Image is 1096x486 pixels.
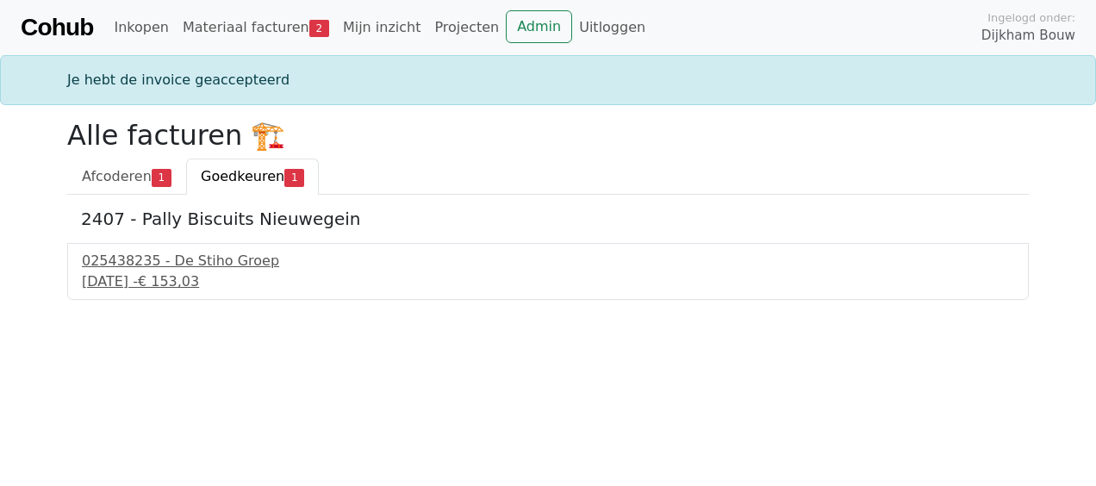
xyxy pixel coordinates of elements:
[186,159,319,195] a: Goedkeuren1
[67,159,186,195] a: Afcoderen1
[981,26,1075,46] span: Dijkham Bouw
[987,9,1075,26] span: Ingelogd onder:
[81,209,1015,229] h5: 2407 - Pally Biscuits Nieuwegein
[82,271,1014,292] div: [DATE] -
[176,10,336,45] a: Materiaal facturen2
[309,20,329,37] span: 2
[152,169,171,186] span: 1
[572,10,652,45] a: Uitloggen
[21,7,93,48] a: Cohub
[201,168,284,184] span: Goedkeuren
[57,70,1039,90] div: Je hebt de invoice geaccepteerd
[427,10,506,45] a: Projecten
[336,10,428,45] a: Mijn inzicht
[67,119,1029,152] h2: Alle facturen 🏗️
[82,251,1014,292] a: 025438235 - De Stiho Groep[DATE] -€ 153,03
[284,169,304,186] span: 1
[82,251,1014,271] div: 025438235 - De Stiho Groep
[82,168,152,184] span: Afcoderen
[138,273,199,290] span: € 153,03
[506,10,572,43] a: Admin
[107,10,175,45] a: Inkopen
